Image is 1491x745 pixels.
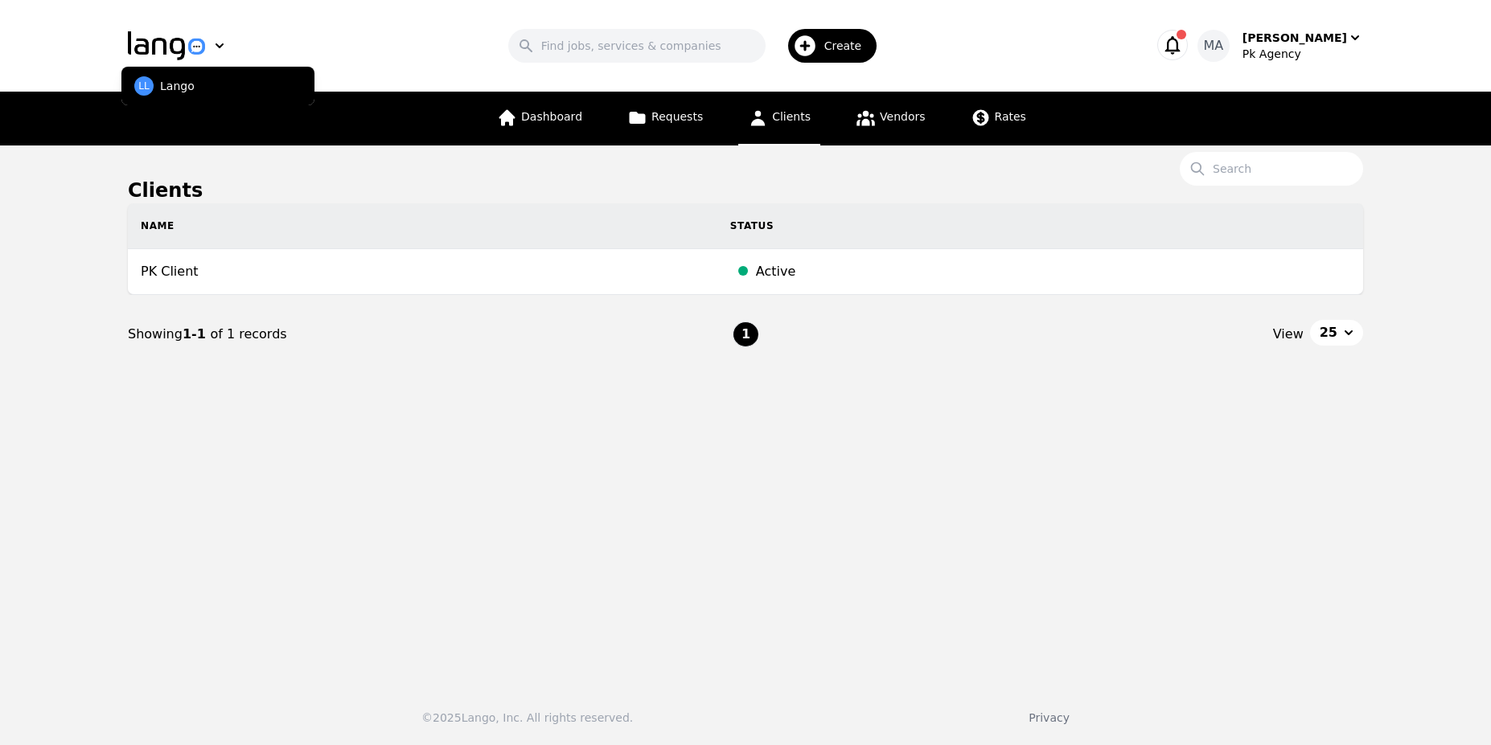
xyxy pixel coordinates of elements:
[756,262,1350,281] div: Active
[128,178,1363,203] h1: Clients
[738,92,820,145] a: Clients
[128,295,1363,374] nav: Page navigation
[618,92,713,145] a: Requests
[487,92,592,145] a: Dashboard
[772,110,811,123] span: Clients
[421,710,633,726] div: © 2025 Lango, Inc. All rights reserved.
[1029,711,1070,724] a: Privacy
[717,203,1363,249] th: Status
[961,92,1036,145] a: Rates
[128,31,205,60] img: Logo
[1197,30,1363,62] button: MA[PERSON_NAME]Pk Agency
[880,110,925,123] span: Vendors
[1320,323,1337,342] span: 25
[521,110,582,123] span: Dashboard
[183,326,210,342] span: 1-1
[138,80,149,92] span: LL
[1180,152,1363,186] input: Search
[766,23,887,69] button: Create
[1242,30,1347,46] div: [PERSON_NAME]
[846,92,934,145] a: Vendors
[128,203,717,249] th: Name
[1310,320,1363,346] button: 25
[824,38,873,54] span: Create
[1203,36,1223,55] span: MA
[1273,325,1304,344] span: View
[1242,46,1363,62] div: Pk Agency
[995,110,1026,123] span: Rates
[128,249,717,295] td: PK Client
[160,78,195,94] p: Lango
[651,110,703,123] span: Requests
[508,29,766,63] input: Find jobs, services & companies
[128,325,733,344] div: Showing of 1 records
